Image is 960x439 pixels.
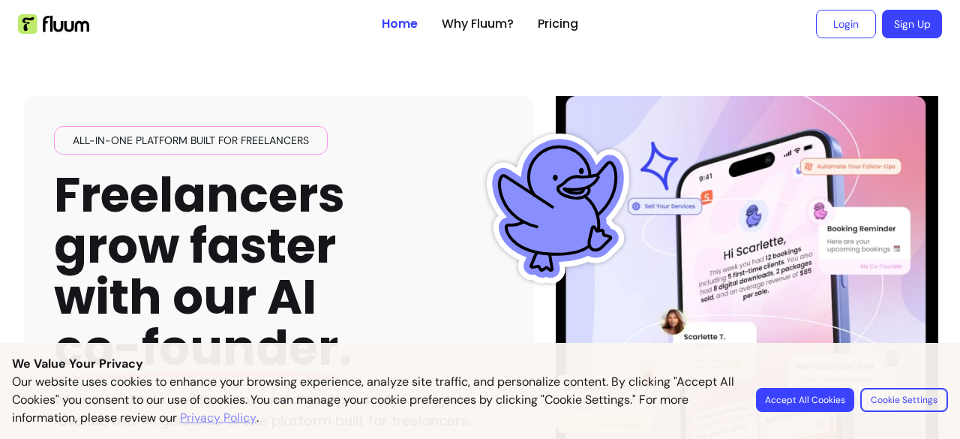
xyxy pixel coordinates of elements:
a: Why Fluum? [442,15,514,33]
p: Our website uses cookies to enhance your browsing experience, analyze site traffic, and personali... [12,373,738,427]
p: We Value Your Privacy [12,355,948,373]
h1: Freelancers grow faster with our AI . [54,170,352,374]
a: Privacy Policy [180,409,256,427]
span: co-founder [54,314,338,381]
button: Cookie Settings [860,388,948,412]
a: Sign Up [882,10,942,38]
span: All-in-one platform built for freelancers [67,133,315,148]
a: Login [816,10,876,38]
a: Home [382,15,418,33]
img: Fluum Duck sticker [483,134,633,284]
img: Fluum Logo [18,14,89,34]
button: Accept All Cookies [756,388,854,412]
a: Pricing [538,15,578,33]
